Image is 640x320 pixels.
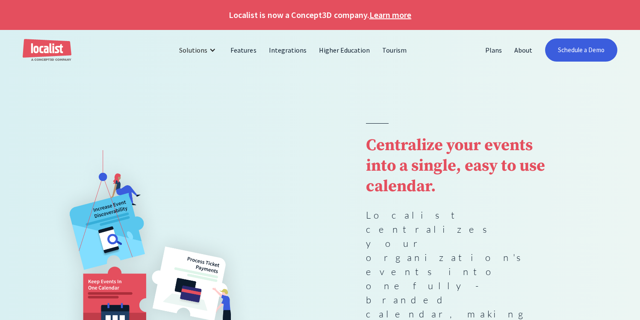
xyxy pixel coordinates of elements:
[545,39,617,62] a: Schedule a Demo
[23,39,71,62] a: home
[376,40,413,60] a: Tourism
[369,9,411,21] a: Learn more
[313,40,377,60] a: Higher Education
[173,40,224,60] div: Solutions
[366,135,546,197] strong: Centralize your events into a single, easy to use calendar.
[263,40,313,60] a: Integrations
[224,40,262,60] a: Features
[479,40,508,60] a: Plans
[508,40,539,60] a: About
[179,45,207,55] div: Solutions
